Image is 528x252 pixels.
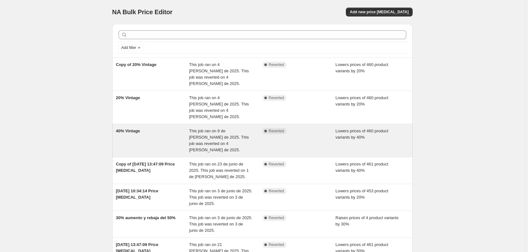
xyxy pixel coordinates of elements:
span: Raises prices of 4 product variants by 30% [335,215,398,226]
span: [DATE] 10:34:14 Price [MEDICAL_DATA] [116,189,158,200]
span: 40% Vintage [116,129,140,133]
span: Reverted [269,129,284,134]
span: Add new price [MEDICAL_DATA] [350,9,408,15]
span: Lowers prices of 460 product variants by 20% [335,95,388,106]
span: This job ran on 3 de junio de 2025. This job was reverted on 3 de junio de 2025. [189,189,252,206]
span: This job ran on 4 [PERSON_NAME] de 2025. This job was reverted on 4 [PERSON_NAME] de 2025. [189,95,249,119]
span: NA Bulk Price Editor [112,9,173,15]
span: This job ran on 9 de [PERSON_NAME] de 2025. This job was reverted on 4 [PERSON_NAME] de 2025. [189,129,249,152]
button: Add filter [119,44,144,51]
span: Copy of 20% Vintage [116,62,157,67]
span: Add filter [121,45,136,50]
span: Lowers prices of 460 product variants by 40% [335,129,388,140]
span: Reverted [269,189,284,194]
span: Lowers prices of 460 product variants by 20% [335,62,388,73]
span: Reverted [269,162,284,167]
span: This job ran on 23 de junio de 2025. This job was reverted on 1 de [PERSON_NAME] de 2025. [189,162,249,179]
span: This job ran on 3 de junio de 2025. This job was reverted on 3 de junio de 2025. [189,215,252,233]
span: Reverted [269,95,284,100]
span: Lowers prices of 453 product variants by 20% [335,189,388,200]
span: This job ran on 4 [PERSON_NAME] de 2025. This job was reverted on 4 [PERSON_NAME] de 2025. [189,62,249,86]
span: Lowers prices of 461 product variants by 40% [335,162,388,173]
span: Reverted [269,215,284,220]
span: Copy of [DATE] 13:47:09 Price [MEDICAL_DATA] [116,162,175,173]
button: Add new price [MEDICAL_DATA] [346,8,412,16]
span: Reverted [269,62,284,67]
span: 30% aumento y rebaja del 50% [116,215,176,220]
span: 20% Vintage [116,95,140,100]
span: Reverted [269,242,284,247]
